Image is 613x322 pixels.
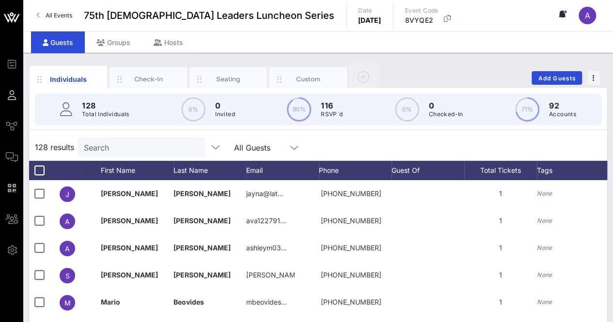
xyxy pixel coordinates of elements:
span: Mario [101,298,120,306]
p: 116 [321,100,343,111]
div: A [579,7,596,24]
span: +19158005079 [321,244,381,252]
div: Custom [287,75,330,84]
p: 0 [429,100,463,111]
div: All Guests [234,143,270,152]
i: None [537,244,552,251]
p: 0 [215,100,235,111]
div: 1 [464,180,537,207]
span: 128 results [35,141,74,153]
i: None [537,271,552,278]
span: +15127792652 [321,216,381,225]
span: +13104367738 [321,189,381,198]
p: Event Code [405,6,439,15]
button: Add Guests [532,71,582,85]
span: [PERSON_NAME] [173,216,231,225]
div: First Name [101,161,173,180]
i: None [537,217,552,224]
div: 1 [464,289,537,316]
i: None [537,190,552,197]
p: Accounts [549,109,576,119]
span: +17863519976 [321,298,381,306]
p: [PERSON_NAME]… [246,261,295,289]
div: Individuals [47,74,90,84]
span: 75th [DEMOGRAPHIC_DATA] Leaders Luncheon Series [84,8,334,23]
span: A [65,217,70,226]
p: [DATE] [358,15,381,25]
span: [PERSON_NAME] [173,271,231,279]
div: 1 [464,261,537,289]
p: Invited [215,109,235,119]
p: 128 [82,100,129,111]
p: 92 [549,100,576,111]
span: J [65,190,69,199]
span: All Events [46,12,72,19]
div: Total Tickets [464,161,537,180]
p: ava122791… [246,207,286,234]
span: +15129684884 [321,271,381,279]
p: 8VYQE2 [405,15,439,25]
span: [PERSON_NAME] [101,271,158,279]
span: [PERSON_NAME] [173,189,231,198]
p: RSVP`d [321,109,343,119]
div: Guest Of [392,161,464,180]
div: Phone [319,161,392,180]
p: jayna@lat… [246,180,283,207]
div: Guests [31,31,85,53]
p: ashleym03… [246,234,287,261]
div: Check-In [127,75,170,84]
span: A [65,245,70,253]
span: [PERSON_NAME] [101,216,158,225]
span: Add Guests [538,75,576,82]
span: [PERSON_NAME] [173,244,231,252]
span: A [585,11,590,20]
span: [PERSON_NAME] [101,244,158,252]
div: All Guests [228,138,306,157]
span: M [64,299,71,307]
i: None [537,298,552,306]
div: 1 [464,207,537,234]
div: Last Name [173,161,246,180]
div: Seating [207,75,250,84]
span: [PERSON_NAME] [101,189,158,198]
p: mbeovides… [246,289,287,316]
div: Email [246,161,319,180]
p: Date [358,6,381,15]
a: All Events [31,8,78,23]
span: S [65,272,70,280]
div: Groups [85,31,142,53]
span: Beovides [173,298,204,306]
p: Total Individuals [82,109,129,119]
div: 1 [464,234,537,261]
p: Checked-In [429,109,463,119]
div: Hosts [142,31,195,53]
